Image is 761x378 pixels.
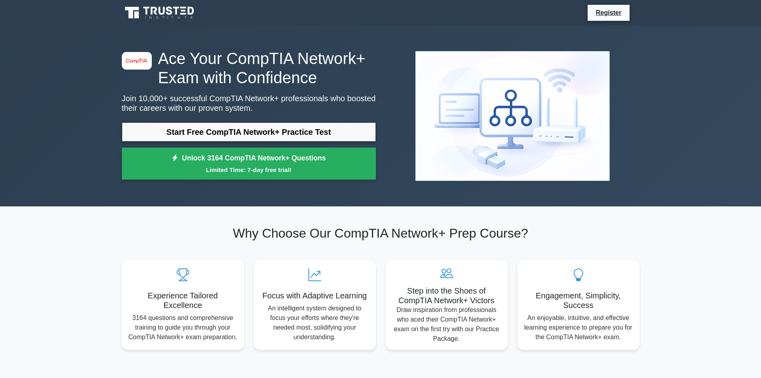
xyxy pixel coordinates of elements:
h5: Step into the Shoes of CompTIA Network+ Victors [392,286,501,305]
h5: Focus with Adaptive Learning [260,291,370,300]
h2: Why Choose Our CompTIA Network+ Prep Course? [122,226,640,241]
p: 3164 questions and comprehensive training to guide you through your CompTIA Network+ exam prepara... [128,313,238,342]
p: An intelligent system designed to focus your efforts where they're needed most, solidifying your ... [260,304,370,342]
h1: Ace Your CompTIA Network+ Exam with Confidence [122,49,376,87]
p: Draw inspiration from professionals who aced their CompTIA Network+ exam on the first try with ou... [392,305,501,344]
small: Limited Time: 7-day free trial! [132,165,366,174]
h5: Experience Tailored Excellence [128,291,238,310]
a: Unlock 3164 CompTIA Network+ QuestionsLimited Time: 7-day free trial! [122,148,376,180]
a: Start Free CompTIA Network+ Practice Test [122,122,376,142]
p: An enjoyable, intuitive, and effective learning experience to prepare you for the CompTIA Network... [524,313,633,342]
img: CompTIA Network+ Preview [409,45,616,187]
a: Register [591,8,626,18]
h5: Engagement, Simplicity, Success [524,291,633,310]
p: Join 10,000+ successful CompTIA Network+ professionals who boosted their careers with our proven ... [122,94,376,113]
